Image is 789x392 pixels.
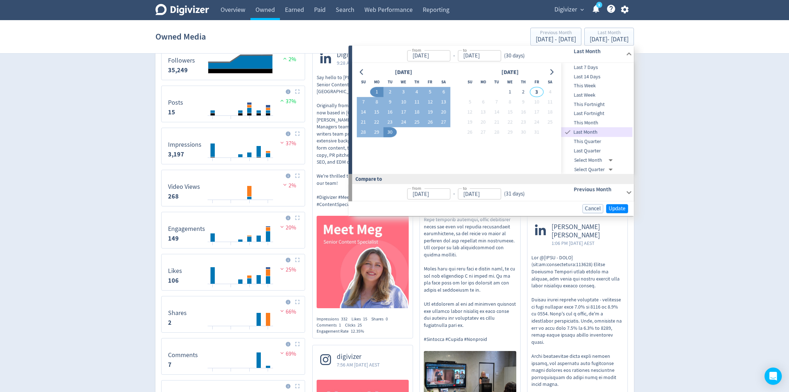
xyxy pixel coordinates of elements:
[573,185,623,194] h6: Previous Month
[423,77,437,87] th: Friday
[208,245,217,250] text: 26/09
[437,117,450,127] button: 27
[370,127,384,137] button: 29
[561,147,632,155] span: Last Quarter
[352,316,371,322] div: Likes
[561,82,632,90] span: This Week
[590,30,629,36] div: Last Month
[410,97,423,107] button: 11
[561,127,632,137] div: Last Month
[208,160,217,165] text: 26/09
[503,87,517,97] button: 1
[477,77,490,87] th: Monday
[168,360,172,369] strong: 7
[168,351,198,359] dt: Comments
[463,127,476,137] button: 26
[517,77,530,87] th: Thursday
[477,97,490,107] button: 6
[370,77,384,87] th: Monday
[278,224,296,231] span: 20%
[357,67,367,77] button: Go to previous month
[584,28,634,46] button: Last Month[DATE]- [DATE]
[164,89,302,119] svg: Posts 15
[423,87,437,97] button: 5
[463,107,476,117] button: 12
[517,107,530,117] button: 16
[278,98,296,105] span: 37%
[530,107,543,117] button: 17
[357,127,370,137] button: 28
[168,56,195,65] dt: Followers
[574,165,616,174] div: Select Quarter
[384,107,397,117] button: 16
[357,117,370,127] button: 21
[313,44,413,310] a: Digivizer9:28 AM [DATE] AESTSay hello to [PERSON_NAME], our new Senior Content Specialist here at...
[530,77,543,87] th: Friday
[227,160,235,165] text: 28/09
[337,59,380,67] span: 9:28 AM [DATE] AEST
[245,160,254,165] text: 30/09
[437,77,450,87] th: Saturday
[278,350,286,356] img: negative-performance.svg
[263,160,272,165] text: 02/10
[561,100,632,109] div: This Fortnight
[561,137,632,146] div: This Quarter
[168,318,172,327] strong: 2
[317,322,345,328] div: Comments
[263,371,272,376] text: 02/10
[295,215,300,220] img: Placeholder
[561,73,632,81] span: Last 14 Days
[463,185,467,191] label: to
[536,36,576,43] div: [DATE] - [DATE]
[499,68,521,77] div: [DATE]
[295,257,300,262] img: Placeholder
[530,127,543,137] button: 31
[357,107,370,117] button: 14
[341,316,348,322] span: 332
[352,184,634,201] div: from-to(31 days)Previous Month
[281,182,296,189] span: 2%
[397,97,410,107] button: 10
[477,107,490,117] button: 13
[412,185,421,191] label: from
[561,91,632,100] div: Last Week
[339,322,341,328] span: 1
[164,215,302,245] svg: Engagements 149
[517,127,530,137] button: 30
[503,127,517,137] button: 29
[490,77,503,87] th: Tuesday
[263,245,272,250] text: 02/10
[517,87,530,97] button: 2
[245,202,254,208] text: 30/09
[596,2,602,8] a: 5
[351,328,364,334] span: 12.35%
[543,77,557,87] th: Saturday
[530,117,543,127] button: 24
[501,51,527,60] div: ( 30 days )
[574,155,616,165] div: Select Month
[397,77,410,87] th: Wednesday
[552,223,620,240] span: [PERSON_NAME] [PERSON_NAME]
[278,266,296,273] span: 25%
[208,371,217,376] text: 26/09
[437,107,450,117] button: 20
[552,240,620,247] span: 1:06 PM [DATE] AEST
[552,4,586,15] button: Digivizer
[168,225,205,233] dt: Engagements
[295,384,300,388] img: Placeholder
[295,342,300,346] img: Placeholder
[410,117,423,127] button: 25
[227,371,235,376] text: 28/09
[245,371,254,376] text: 30/09
[561,138,632,146] span: This Quarter
[437,87,450,97] button: 6
[572,128,632,136] span: Last Month
[281,56,296,63] span: 2%
[227,202,235,208] text: 28/09
[245,118,254,123] text: 30/09
[490,97,503,107] button: 7
[547,67,557,77] button: Go to next month
[278,266,286,272] img: negative-performance.svg
[561,63,632,72] div: Last 7 Days
[357,97,370,107] button: 7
